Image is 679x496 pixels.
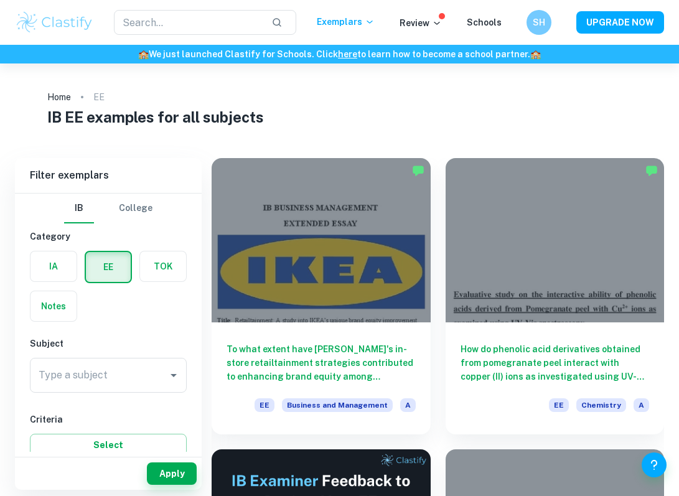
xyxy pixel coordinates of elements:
button: Help and Feedback [642,452,667,477]
a: To what extent have [PERSON_NAME]'s in-store retailtainment strategies contributed to enhancing b... [212,158,431,434]
img: Marked [412,164,424,177]
span: Business and Management [282,398,393,412]
span: EE [255,398,274,412]
span: A [634,398,649,412]
button: Notes [30,291,77,321]
button: College [119,194,152,223]
p: EE [93,90,105,104]
img: Marked [645,164,658,177]
a: Schools [467,17,502,27]
button: UPGRADE NOW [576,11,664,34]
button: Open [165,367,182,384]
a: How do phenolic acid derivatives obtained from pomegranate peel interact with copper (II) ions as... [446,158,665,434]
button: SH [527,10,551,35]
button: EE [86,252,131,282]
h1: IB EE examples for all subjects [47,106,632,128]
h6: Category [30,230,187,243]
button: Select [30,434,187,456]
span: Chemistry [576,398,626,412]
h6: Filter exemplars [15,158,202,193]
h6: How do phenolic acid derivatives obtained from pomegranate peel interact with copper (II) ions as... [461,342,650,383]
input: Search... [114,10,261,35]
div: Filter type choice [64,194,152,223]
h6: To what extent have [PERSON_NAME]'s in-store retailtainment strategies contributed to enhancing b... [227,342,416,383]
span: EE [549,398,569,412]
button: TOK [140,251,186,281]
a: here [338,49,357,59]
span: 🏫 [138,49,149,59]
p: Exemplars [317,15,375,29]
p: Review [400,16,442,30]
button: Apply [147,462,197,485]
h6: We just launched Clastify for Schools. Click to learn how to become a school partner. [2,47,677,61]
img: Clastify logo [15,10,94,35]
h6: Subject [30,337,187,350]
span: 🏫 [530,49,541,59]
button: IB [64,194,94,223]
a: Home [47,88,71,106]
span: A [400,398,416,412]
h6: Criteria [30,413,187,426]
h6: SH [532,16,546,29]
button: IA [30,251,77,281]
